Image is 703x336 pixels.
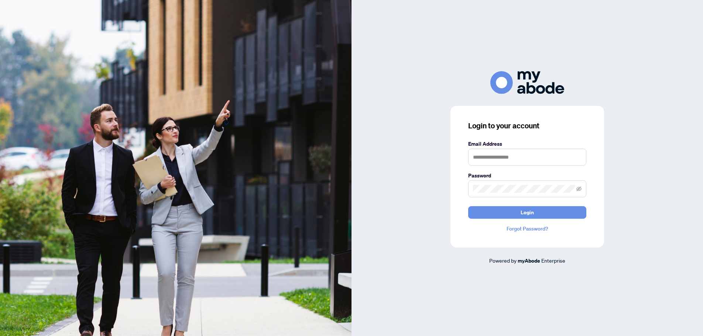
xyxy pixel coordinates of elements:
[468,206,586,219] button: Login
[521,207,534,218] span: Login
[489,257,517,264] span: Powered by
[468,121,586,131] h3: Login to your account
[541,257,565,264] span: Enterprise
[468,172,586,180] label: Password
[490,71,564,94] img: ma-logo
[518,257,540,265] a: myAbode
[576,186,582,191] span: eye-invisible
[468,225,586,233] a: Forgot Password?
[468,140,586,148] label: Email Address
